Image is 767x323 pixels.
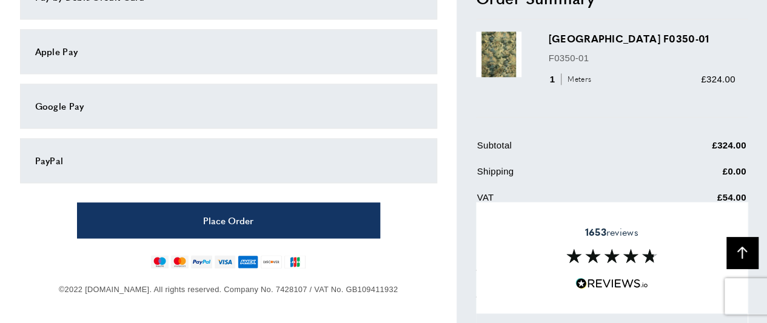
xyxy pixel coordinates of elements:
span: Meters [561,73,594,85]
td: VAT [477,190,640,214]
h3: [GEOGRAPHIC_DATA] F0350-01 [549,32,735,45]
img: american-express [238,255,259,268]
img: Reviews.io 5 stars [575,278,648,289]
div: PayPal [35,153,422,168]
div: Apple Pay [35,44,422,59]
img: Reviews section [566,248,657,263]
span: reviews [584,226,638,238]
td: Shipping [477,164,640,188]
img: maestro [151,255,169,268]
td: £324.00 [640,138,746,162]
img: Hampstead Verdure F0350-01 [476,32,521,77]
img: discover [261,255,282,268]
td: Subtotal [477,138,640,162]
strong: 1653 [584,225,606,239]
img: mastercard [171,255,189,268]
td: £54.00 [640,190,746,214]
img: jcb [284,255,306,268]
img: paypal [191,255,212,268]
button: Place Order [77,202,380,238]
span: ©2022 [DOMAIN_NAME]. All rights reserved. Company No. 7428107 / VAT No. GB109411932 [59,285,398,294]
div: 1 [549,72,595,87]
td: £0.00 [640,164,746,188]
img: visa [215,255,235,268]
span: £324.00 [701,74,735,84]
p: F0350-01 [549,51,735,65]
div: Google Pay [35,99,422,113]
